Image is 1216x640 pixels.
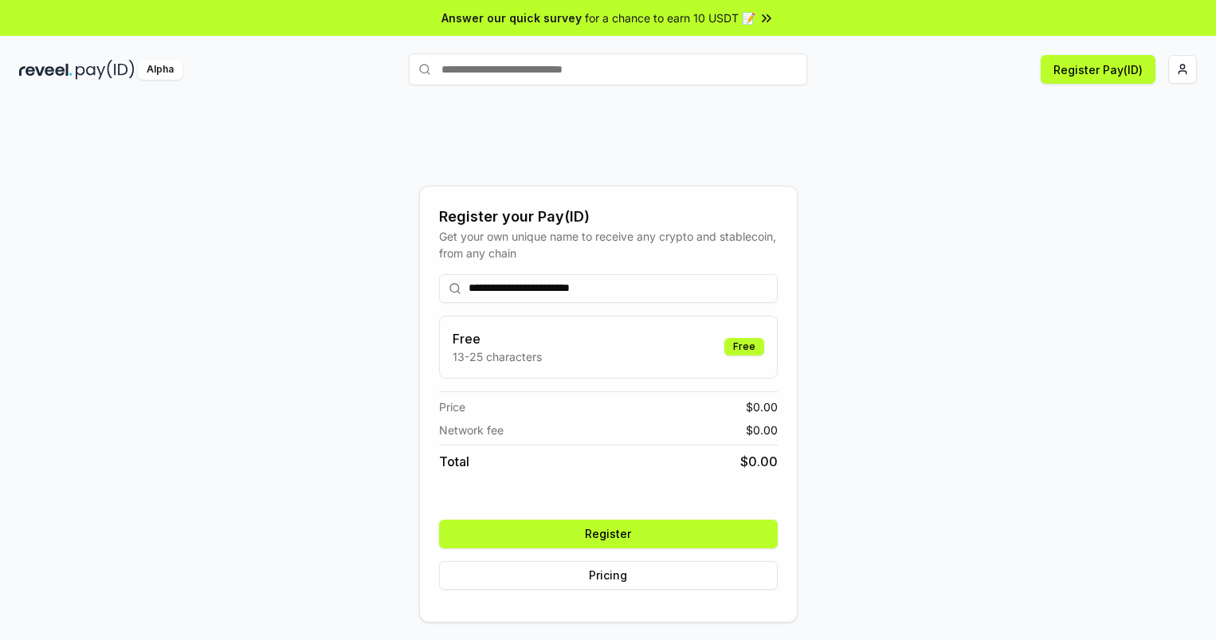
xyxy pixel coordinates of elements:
[19,60,73,80] img: reveel_dark
[585,10,755,26] span: for a chance to earn 10 USDT 📝
[1041,55,1155,84] button: Register Pay(ID)
[439,228,778,261] div: Get your own unique name to receive any crypto and stablecoin, from any chain
[76,60,135,80] img: pay_id
[746,399,778,415] span: $ 0.00
[439,452,469,471] span: Total
[724,338,764,355] div: Free
[439,399,465,415] span: Price
[439,561,778,590] button: Pricing
[441,10,582,26] span: Answer our quick survey
[439,520,778,548] button: Register
[138,60,182,80] div: Alpha
[453,329,542,348] h3: Free
[453,348,542,365] p: 13-25 characters
[439,422,504,438] span: Network fee
[740,452,778,471] span: $ 0.00
[439,206,778,228] div: Register your Pay(ID)
[746,422,778,438] span: $ 0.00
